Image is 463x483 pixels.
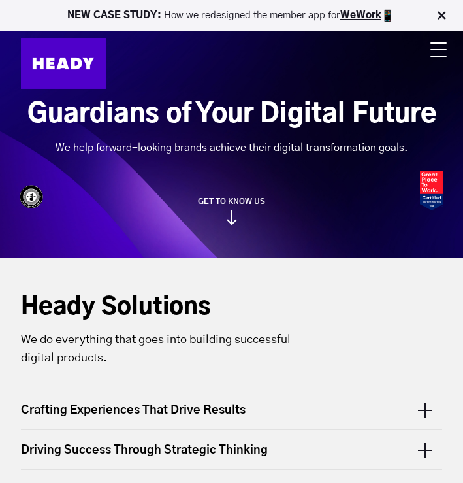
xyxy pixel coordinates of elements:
div: Driving Success Through Strategic Thinking [21,430,442,469]
a: WeWork [340,10,381,20]
img: arrow_down [227,210,237,225]
img: Heady_2023_Certification_Badge [420,171,443,210]
a: GET TO KNOW US [21,197,442,225]
p: How we redesigned the member app for [26,9,437,22]
p: We do everything that goes into building successful digital products. [21,331,315,367]
strong: NEW CASE STUDY: [67,10,164,20]
h1: Guardians of Your Digital Future [27,98,436,131]
div: Crafting Experiences That Drive Results [21,403,442,429]
img: Close Bar [435,9,448,22]
img: Heady_Logo_Web-01 (1) [21,38,106,89]
div: We help forward-looking brands achieve their digital transformation goals. [27,141,436,154]
img: app emoji [381,9,394,22]
h2: Heady Solutions [21,293,315,322]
